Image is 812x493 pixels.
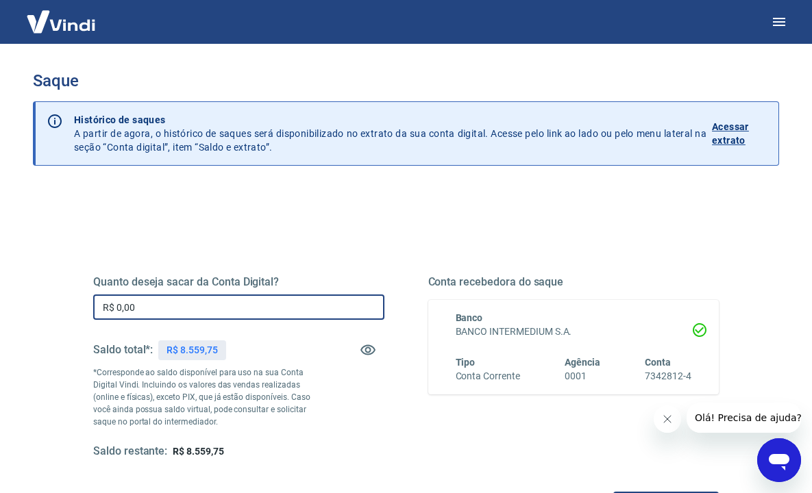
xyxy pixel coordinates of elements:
span: Olá! Precisa de ajuda? [8,10,115,21]
p: Histórico de saques [74,113,706,127]
span: Banco [456,312,483,323]
iframe: Mensagem da empresa [687,403,801,433]
h6: Conta Corrente [456,369,520,383]
a: Acessar extrato [712,113,767,154]
h6: BANCO INTERMEDIUM S.A. [456,325,692,339]
p: A partir de agora, o histórico de saques será disponibilizado no extrato da sua conta digital. Ac... [74,113,706,154]
span: Tipo [456,357,476,368]
iframe: Botão para abrir a janela de mensagens [757,438,801,482]
span: R$ 8.559,75 [173,446,223,457]
h3: Saque [33,71,779,90]
h5: Conta recebedora do saque [428,275,719,289]
h5: Saldo restante: [93,444,167,459]
p: Acessar extrato [712,120,767,147]
p: *Corresponde ao saldo disponível para uso na sua Conta Digital Vindi. Incluindo os valores das ve... [93,366,311,428]
h5: Saldo total*: [93,343,153,357]
p: R$ 8.559,75 [167,343,217,357]
span: Conta [645,357,671,368]
iframe: Fechar mensagem [654,405,681,433]
span: Agência [565,357,600,368]
h6: 7342812-4 [645,369,691,383]
h5: Quanto deseja sacar da Conta Digital? [93,275,384,289]
img: Vindi [16,1,106,42]
h6: 0001 [565,369,600,383]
